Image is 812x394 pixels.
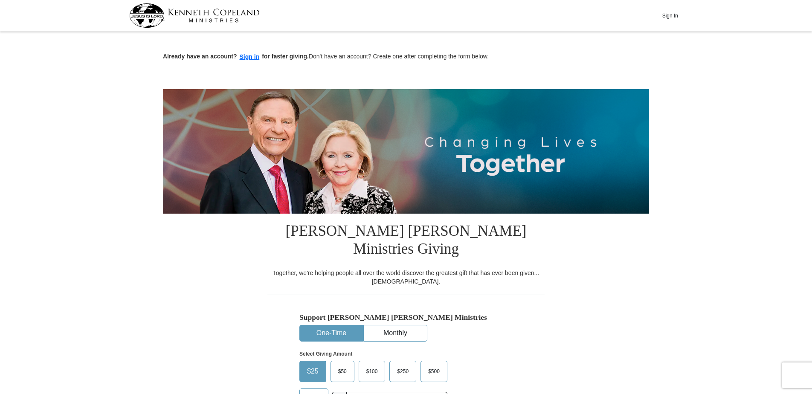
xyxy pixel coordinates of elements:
[163,53,309,60] strong: Already have an account? for faster giving.
[303,365,323,378] span: $25
[393,365,413,378] span: $250
[424,365,444,378] span: $500
[267,269,545,286] div: Together, we're helping people all over the world discover the greatest gift that has ever been g...
[163,52,649,62] p: Don't have an account? Create one after completing the form below.
[237,52,262,62] button: Sign in
[267,214,545,269] h1: [PERSON_NAME] [PERSON_NAME] Ministries Giving
[299,313,513,322] h5: Support [PERSON_NAME] [PERSON_NAME] Ministries
[129,3,260,28] img: kcm-header-logo.svg
[362,365,382,378] span: $100
[299,351,352,357] strong: Select Giving Amount
[364,325,427,341] button: Monthly
[334,365,351,378] span: $50
[657,9,683,22] button: Sign In
[300,325,363,341] button: One-Time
